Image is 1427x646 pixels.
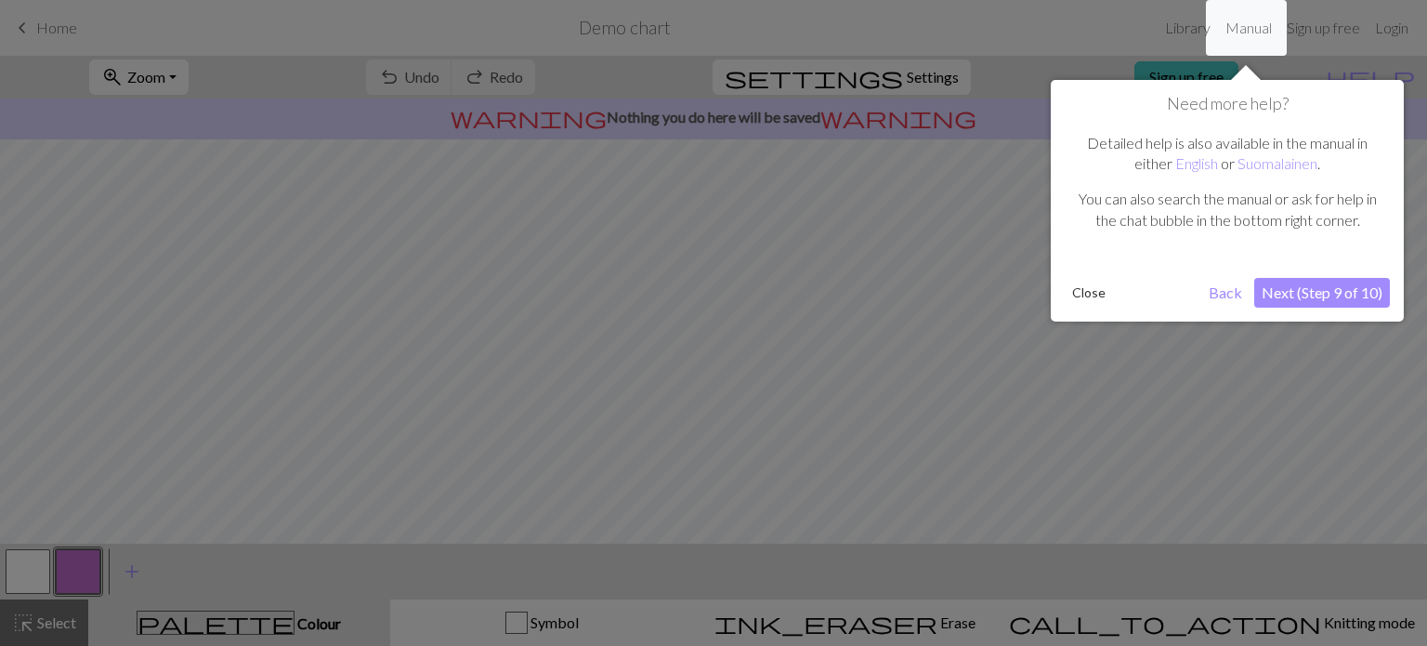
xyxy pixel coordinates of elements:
[1201,278,1250,308] button: Back
[1051,80,1404,322] div: Need more help?
[1254,278,1390,308] button: Next (Step 9 of 10)
[1237,154,1317,172] a: Suomalainen
[1175,154,1218,172] a: English
[1065,279,1113,307] button: Close
[1074,133,1381,175] p: Detailed help is also available in the manual in either or .
[1074,189,1381,231] p: You can also search the manual or ask for help in the chat bubble in the bottom right corner.
[1065,94,1390,114] h1: Need more help?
